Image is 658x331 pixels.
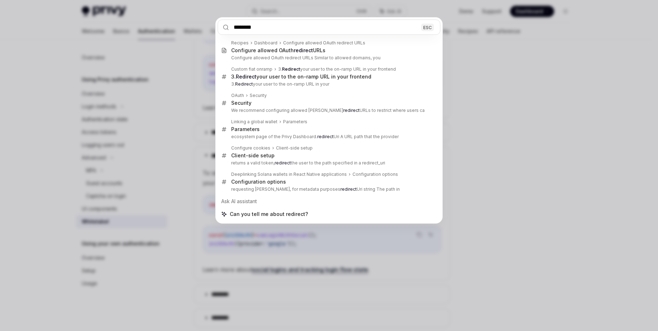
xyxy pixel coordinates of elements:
[236,74,256,80] b: Redirect
[421,23,434,31] div: ESC
[235,81,253,87] b: Redirect
[231,160,425,166] p: returns a valid token, the user to the path specified in a redirect_uri
[230,211,308,218] span: Can you tell me about redirect?
[231,145,270,151] div: Configure cookies
[231,47,325,54] div: Configure allowed OAuth URLs
[231,126,260,132] div: Parameters
[231,108,425,113] p: We recommend configuring allowed [PERSON_NAME] URLs to restrict where users ca
[231,186,425,192] p: requesting [PERSON_NAME], for metadata purposes Uri string The path in
[231,93,244,98] div: OAuth
[340,186,357,192] b: redirect
[231,100,251,106] div: Security
[283,40,365,46] div: Configure allowed OAuth redirect URLs
[231,119,277,125] div: Linking a global wallet
[231,152,275,159] div: Client-side setup
[276,145,313,151] div: Client-side setup
[231,179,286,185] div: Configuration options
[282,66,300,72] b: Redirect
[254,40,277,46] div: Dashboard
[218,195,440,208] div: Ask AI assistant
[231,55,425,61] p: Configure allowed OAuth redirect URLs Similar to allowed domains, you
[231,81,425,87] p: 3. your user to the on-ramp URL in your
[231,74,371,80] div: 3. your user to the on-ramp URL in your frontend
[352,172,398,177] div: Configuration options
[283,119,307,125] div: Parameters
[275,160,291,165] b: redirect
[231,66,272,72] div: Custom fiat onramp
[294,47,313,53] b: redirect
[231,134,425,140] p: ecosystem page of the Privy Dashboard. Uri A URL path that the provider
[278,66,396,72] div: 3. your user to the on-ramp URL in your frontend
[317,134,334,139] b: redirect
[231,172,347,177] div: Deeplinking Solana wallets in React Native applications
[231,40,249,46] div: Recipes
[343,108,360,113] b: redirect
[250,93,267,98] div: Security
